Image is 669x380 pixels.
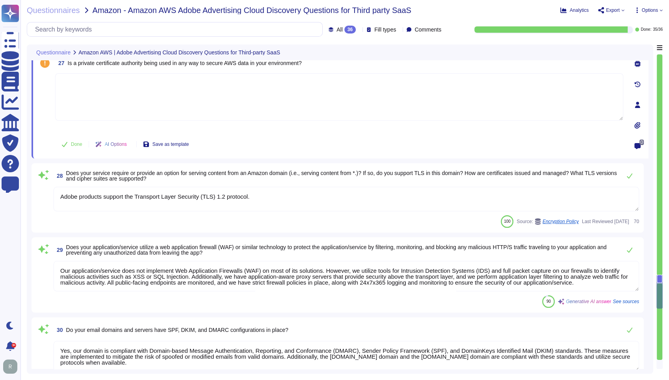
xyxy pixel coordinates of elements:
[27,6,80,14] span: Questionnaires
[66,244,607,256] span: Does your application/service utilize a web application firewall (WAF) or similar technology to p...
[3,360,17,374] img: user
[560,7,589,13] button: Analytics
[54,341,639,371] textarea: Yes, our domain is compliant with Domain-based Message Authentication, Reporting, and Conformance...
[54,247,63,253] span: 29
[55,136,89,152] button: Done
[546,299,551,304] span: 90
[414,27,441,32] span: Comments
[336,27,343,32] span: All
[152,142,189,147] span: Save as template
[54,327,63,333] span: 30
[11,343,16,348] div: 9+
[504,219,511,224] span: 100
[54,187,639,211] textarea: Adobe products support the Transport Layer Security (TLS) 1.2 protocol.
[55,60,65,66] span: 27
[582,219,629,224] span: Last Reviewed [DATE]
[137,136,195,152] button: Save as template
[66,327,288,333] span: Do your email domains and servers have SPF, DKIM, and DMARC configurations in place?
[54,173,63,179] span: 28
[54,261,639,291] textarea: Our application/service does not implement Web Application Firewalls (WAF) on most of its solutio...
[93,6,411,14] span: Amazon - Amazon AWS Adobe Advertising Cloud Discovery Questions for Third party SaaS
[543,219,579,224] span: Encryption Policy
[632,219,639,224] span: 70
[570,8,589,13] span: Analytics
[344,26,356,34] div: 36
[653,28,663,32] span: 35 / 36
[566,299,611,304] span: Generative AI answer
[105,142,127,147] span: AI Options
[639,140,644,145] span: 0
[31,22,322,36] input: Search by keywords
[78,50,280,55] span: Amazon AWS | Adobe Advertising Cloud Discovery Questions for Third-party SaaS
[613,299,639,304] span: See sources
[66,170,617,182] span: Does your service require or provide an option for serving content from an Amazon domain (i.e., s...
[641,28,651,32] span: Done:
[68,60,302,66] span: Is a private certificate authority being used in any way to secure AWS data in your environment?
[517,218,578,225] span: Source:
[71,142,82,147] span: Done
[606,8,620,13] span: Export
[374,27,396,32] span: Fill types
[2,358,23,375] button: user
[36,50,71,55] span: Questionnaire
[642,8,658,13] span: Options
